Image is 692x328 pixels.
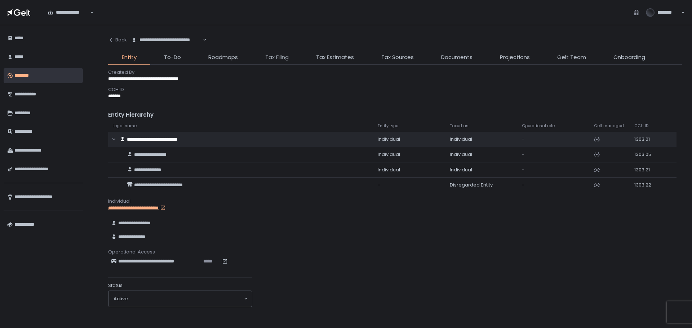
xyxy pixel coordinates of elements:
div: Individual [450,167,513,173]
div: Individual [378,151,441,158]
span: CCH ID [634,123,648,129]
div: Back [108,37,127,43]
div: - [522,136,585,143]
div: Individual [450,136,513,143]
span: Tax Filing [265,53,289,62]
span: Gelt managed [594,123,624,129]
div: Disregarded Entity [450,182,513,188]
span: Tax Sources [381,53,414,62]
div: 1303.01 [634,136,658,143]
span: Legal name [112,123,137,129]
span: active [114,296,128,302]
span: To-Do [164,53,181,62]
div: CCH ID [108,86,682,93]
span: Operational role [522,123,555,129]
span: Taxed as [450,123,469,129]
div: Individual [378,167,441,173]
div: 1303.05 [634,151,658,158]
div: Search for option [43,5,94,20]
span: Onboarding [613,53,645,62]
div: Created By [108,69,682,76]
span: Gelt Team [557,53,586,62]
div: Individual [378,136,441,143]
span: Projections [500,53,530,62]
div: - [378,182,441,188]
div: Operational Access [108,249,682,255]
span: Status [108,282,123,289]
div: - [522,151,585,158]
span: Roadmaps [208,53,238,62]
input: Search for option [128,295,243,302]
div: - [522,167,585,173]
span: Documents [441,53,473,62]
div: Entity Hierarchy [108,111,682,119]
div: Search for option [108,291,252,307]
div: Search for option [127,32,207,48]
div: - [522,182,585,188]
span: Entity type [378,123,398,129]
div: Individual [450,151,513,158]
div: Individual [108,198,682,205]
span: Tax Estimates [316,53,354,62]
button: Back [108,32,127,48]
div: 1303.21 [634,167,658,173]
span: Entity [122,53,137,62]
div: 1303.22 [634,182,658,188]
